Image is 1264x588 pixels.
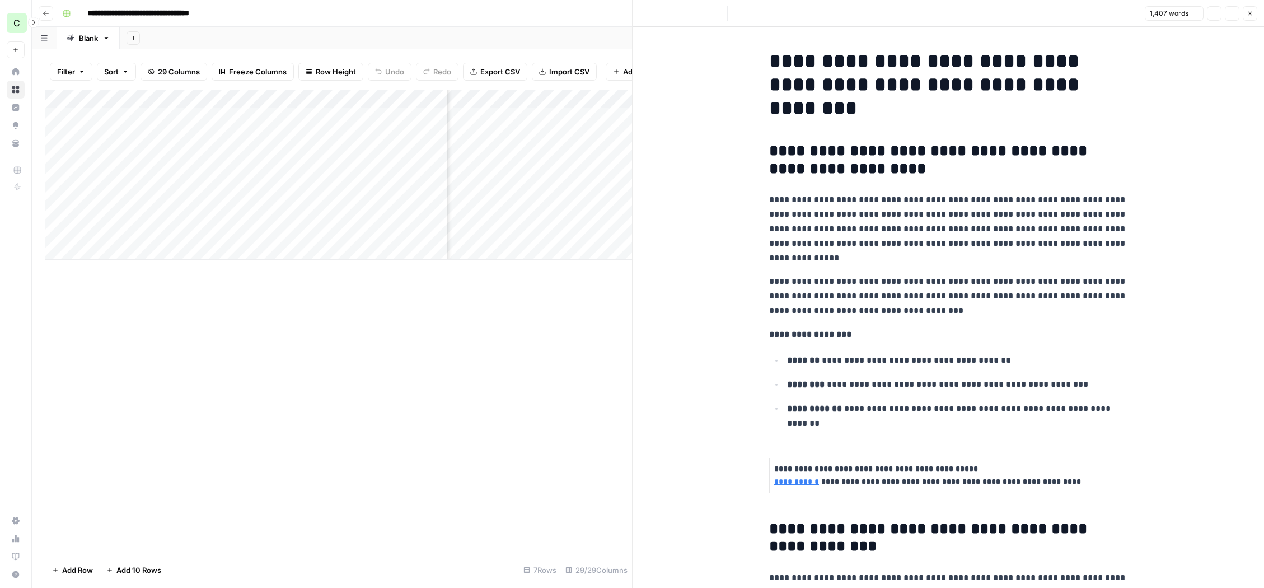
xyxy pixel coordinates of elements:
button: Redo [416,63,458,81]
span: Sort [104,66,119,77]
span: Add Column [623,66,666,77]
button: Workspace: Chris's Workspace [7,9,25,37]
button: Undo [368,63,411,81]
button: Add Row [45,561,100,579]
span: Freeze Columns [229,66,287,77]
a: Browse [7,81,25,99]
a: Settings [7,512,25,530]
button: Add Column [606,63,673,81]
div: Blank [79,32,98,44]
span: Undo [385,66,404,77]
button: Add 10 Rows [100,561,168,579]
a: Insights [7,99,25,116]
a: Blank [57,27,120,49]
div: 29/29 Columns [561,561,632,579]
button: Help + Support [7,566,25,584]
span: 29 Columns [158,66,200,77]
button: Sort [97,63,136,81]
button: 1,407 words [1145,6,1204,21]
a: Usage [7,530,25,548]
a: Learning Hub [7,548,25,566]
span: Row Height [316,66,356,77]
a: Home [7,63,25,81]
span: C [13,16,20,30]
button: Import CSV [532,63,597,81]
span: 1,407 words [1150,8,1188,18]
button: Export CSV [463,63,527,81]
span: Redo [433,66,451,77]
span: Add Row [62,564,93,576]
a: Opportunities [7,116,25,134]
span: Import CSV [549,66,589,77]
span: Export CSV [480,66,520,77]
button: Freeze Columns [212,63,294,81]
div: 7 Rows [519,561,561,579]
span: Filter [57,66,75,77]
span: Add 10 Rows [116,564,161,576]
a: Your Data [7,134,25,152]
button: 29 Columns [141,63,207,81]
button: Row Height [298,63,363,81]
button: Filter [50,63,92,81]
